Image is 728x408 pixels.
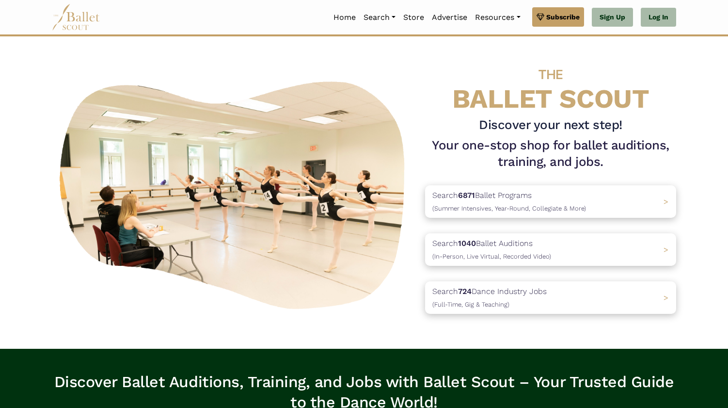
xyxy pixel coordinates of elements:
[425,281,676,314] a: Search724Dance Industry Jobs(Full-Time, Gig & Teaching) >
[664,293,668,302] span: >
[641,8,676,27] a: Log In
[425,185,676,218] a: Search6871Ballet Programs(Summer Intensives, Year-Round, Collegiate & More)>
[399,7,428,28] a: Store
[432,189,586,214] p: Search Ballet Programs
[664,197,668,206] span: >
[537,12,544,22] img: gem.svg
[52,71,417,315] img: A group of ballerinas talking to each other in a ballet studio
[360,7,399,28] a: Search
[664,245,668,254] span: >
[425,56,676,113] h4: BALLET SCOUT
[432,253,551,260] span: (In-Person, Live Virtual, Recorded Video)
[425,137,676,170] h1: Your one-stop shop for ballet auditions, training, and jobs.
[538,66,563,82] span: THE
[532,7,584,27] a: Subscribe
[432,301,509,308] span: (Full-Time, Gig & Teaching)
[471,7,524,28] a: Resources
[425,233,676,266] a: Search1040Ballet Auditions(In-Person, Live Virtual, Recorded Video) >
[432,285,547,310] p: Search Dance Industry Jobs
[432,205,586,212] span: (Summer Intensives, Year-Round, Collegiate & More)
[458,191,475,200] b: 6871
[458,287,472,296] b: 724
[546,12,580,22] span: Subscribe
[432,237,551,262] p: Search Ballet Auditions
[592,8,633,27] a: Sign Up
[458,239,476,248] b: 1040
[428,7,471,28] a: Advertise
[330,7,360,28] a: Home
[425,117,676,133] h3: Discover your next step!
